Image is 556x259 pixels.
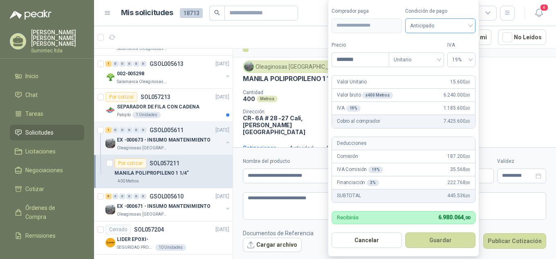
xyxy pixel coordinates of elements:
[367,180,379,186] div: 3 %
[126,194,132,199] div: 0
[114,158,146,168] div: Por cotizar
[332,7,402,15] label: Comprador paga
[214,10,220,16] span: search
[25,147,56,156] span: Licitaciones
[452,54,471,66] span: 19%
[119,127,126,133] div: 0
[105,127,112,133] div: 1
[10,181,84,197] a: Cotizar
[117,70,144,78] p: 002-005298
[117,112,131,118] p: Patojito
[438,214,470,221] span: 6.980.064
[117,103,200,111] p: SEPARADOR DE FILA CON CADENA
[133,194,139,199] div: 0
[140,194,146,199] div: 0
[105,125,231,151] a: 1 0 0 0 0 0 GSOL005611[DATE] Company LogoEX -000673 - INSUMO MANTENIMIENTOOleaginosas [GEOGRAPHIC...
[465,154,470,159] span: ,00
[368,167,383,173] div: 19 %
[105,238,115,248] img: Company Logo
[117,203,211,210] p: EX -000671 - INSUMO MANTENIMIENTO
[243,144,276,153] div: Cotizaciones
[465,180,470,185] span: ,00
[114,178,142,185] div: 400 Metros
[105,92,137,102] div: Por cotizar
[94,155,233,188] a: Por cotizarSOL057211MANILA POLIPROPILENO 1 1/4"400 Metros
[465,106,470,110] span: ,00
[140,127,146,133] div: 0
[405,7,475,15] label: Condición de pago
[289,144,314,153] div: Actividad
[332,232,402,248] button: Cancelar
[180,8,203,18] span: 18713
[25,72,38,81] span: Inicio
[447,41,475,49] label: IVA
[117,145,168,151] p: Oleaginosas [GEOGRAPHIC_DATA][PERSON_NAME]
[105,61,112,67] div: 1
[119,194,126,199] div: 0
[465,93,470,97] span: ,00
[337,117,380,125] p: Cobro al comprador
[444,91,470,99] span: 6.240.000
[114,169,189,177] p: MANILA POLIPROPILENO 1 1/4"
[243,238,302,252] button: Cargar archivo
[150,127,184,133] p: GSOL005611
[133,61,139,67] div: 0
[337,153,358,160] p: Comisión
[105,191,231,218] a: 6 0 0 0 0 0 GSOL005610[DATE] Company LogoEX -000671 - INSUMO MANTENIMIENTOOleaginosas [GEOGRAPHIC...
[497,158,546,165] label: Validez
[25,231,56,240] span: Remisiones
[94,221,233,254] a: CerradoSOL057204[DATE] Company LogoLIDER EPOXI-SEGURIDAD PROVISER LTDA10 Unidades
[150,194,184,199] p: GSOL005610
[105,59,231,85] a: 1 0 0 0 0 0 GSOL005613[DATE] Company Logo002-005298Salamanca Oleaginosas SAS
[117,244,154,251] p: SEGURIDAD PROVISER LTDA
[119,61,126,67] div: 0
[498,29,546,45] button: No Leídos
[346,105,361,112] div: 19 %
[243,229,314,238] p: Documentos de Referencia
[134,227,164,232] p: SOL057204
[126,61,132,67] div: 0
[215,126,229,134] p: [DATE]
[133,127,139,133] div: 0
[444,104,470,112] span: 1.185.600
[362,92,393,99] div: x 400 Metros
[243,90,349,95] p: Cantidad
[126,127,132,133] div: 0
[140,61,146,67] div: 0
[31,48,84,53] p: Sumintec ltda
[117,79,168,85] p: Salamanca Oleaginosas SAS
[483,233,546,249] button: Publicar Cotización
[243,115,332,135] p: CR- 6A # 28 -27 Cali , [PERSON_NAME][GEOGRAPHIC_DATA]
[465,119,470,124] span: ,00
[105,225,131,234] div: Cerrado
[10,144,84,159] a: Licitaciones
[444,117,470,125] span: 7.425.600
[450,166,470,173] span: 35.568
[10,10,52,20] img: Logo peakr
[10,87,84,103] a: Chat
[215,93,229,101] p: [DATE]
[25,185,44,194] span: Cotizar
[112,61,119,67] div: 0
[150,160,179,166] p: SOL057211
[405,232,475,248] button: Guardar
[450,78,470,86] span: 15.600
[25,109,43,118] span: Tareas
[337,215,359,220] p: Recibirás
[447,179,470,187] span: 222.768
[215,226,229,234] p: [DATE]
[10,200,84,225] a: Órdenes de Compra
[10,228,84,243] a: Remisiones
[243,74,339,83] p: MANILA POLIPROPILENO 1 1/4"
[337,78,367,86] p: Valor Unitario
[337,166,383,173] p: IVA Comisión
[243,61,393,73] div: Oleaginosas [GEOGRAPHIC_DATA][PERSON_NAME]
[112,127,119,133] div: 0
[117,45,168,52] p: Salamanca Oleaginosas SAS
[117,236,148,243] p: LIDER EPOXI-
[244,62,253,71] img: Company Logo
[243,95,255,102] p: 400
[10,125,84,140] a: Solicitudes
[25,203,76,221] span: Órdenes de Compra
[465,194,470,198] span: ,00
